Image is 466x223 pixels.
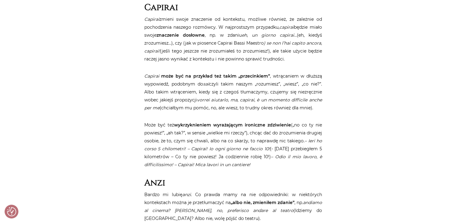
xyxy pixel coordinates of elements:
strong: Anzi [144,177,165,188]
em: – Odio il mio lavoro, è difficilissimo! – Capirai! Mica lavori in un cantiere! [144,154,322,167]
strong: „albo nie, zmieniłem zdanie” [231,200,294,205]
em: Capirai [144,73,159,79]
em: – Ieri ho corso 5 chilometri! – Capirai! Io ogni giorno ne faccio 10! [144,138,322,152]
strong: wykrzyknieniem wyrażającym ironiczne zdziwienie [174,122,291,128]
em: sai [203,81,209,87]
strong: znaczenie dosłowne [157,32,205,38]
strong: może być na przykład też takim „przecinkiem” [161,73,270,79]
button: Preferencje co do zgód [7,207,16,216]
em: Capirai [144,16,159,22]
img: Revisit consent button [7,207,16,216]
em: anzi [182,192,191,197]
strong: Capirai [144,2,178,13]
em: andiamo al cinema? [PERSON_NAME], no, preferisco andare al teatro [144,200,322,213]
p: Może być też („no co ty nie powiesz!”, „ah tak?”, w sensie „wielkie mi rzeczy”), chcąc dać do zro... [144,121,322,169]
em: capirai [279,24,294,30]
em: vorrei aiutarlo, ma, capirai, è un momento difficile anche per me [144,97,322,111]
em: eh, un giorno capirai… [242,32,297,38]
p: zmieni swoje znaczenie od kontekstu, możliwe również, że zależnie od pochodzenia naszego rozmówcy... [144,15,322,63]
p: Bardzo mi lubię . Co prawda mamy na nie odpowiedniki: w niektórych kontekstach można je przetłuma... [144,191,322,222]
p: , wtrącaniem w dłuższą wypowiedź, podobnym do czyli takim naszym „rozumiesz”, „wiesz”, „co nie?”.... [144,72,322,112]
